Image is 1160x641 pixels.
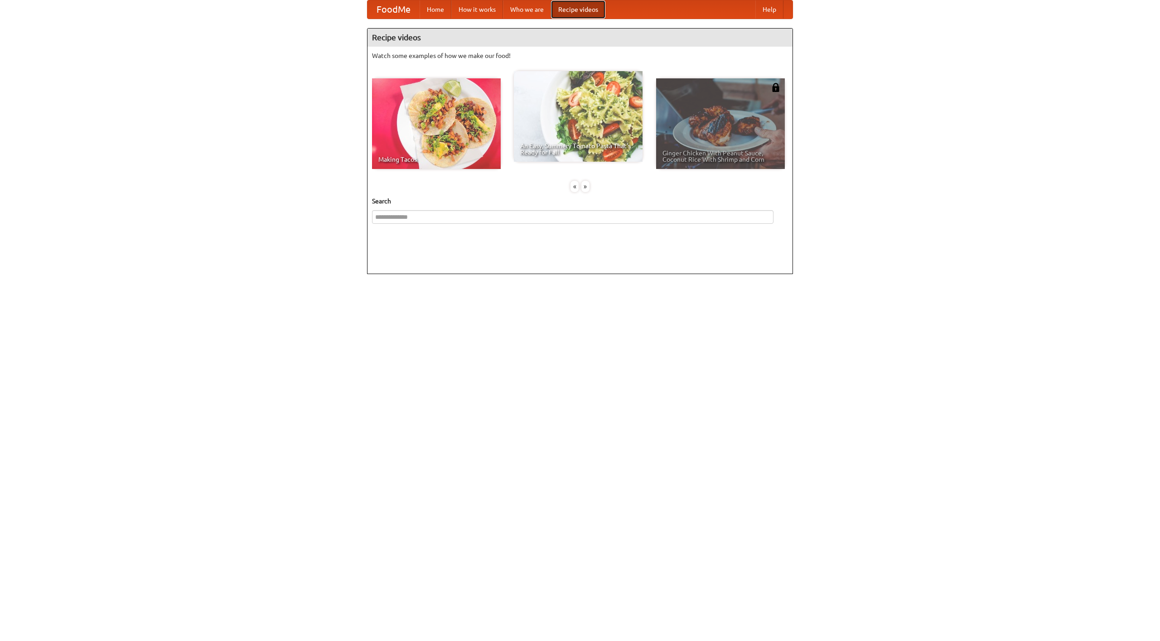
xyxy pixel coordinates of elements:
a: How it works [451,0,503,19]
a: Help [755,0,783,19]
a: Making Tacos [372,78,501,169]
a: An Easy, Summery Tomato Pasta That's Ready for Fall [514,71,643,162]
div: « [570,181,579,192]
span: Making Tacos [378,156,494,163]
img: 483408.png [771,83,780,92]
span: An Easy, Summery Tomato Pasta That's Ready for Fall [520,143,636,155]
a: Who we are [503,0,551,19]
a: FoodMe [367,0,420,19]
a: Home [420,0,451,19]
div: » [581,181,590,192]
h4: Recipe videos [367,29,793,47]
a: Recipe videos [551,0,605,19]
h5: Search [372,197,788,206]
p: Watch some examples of how we make our food! [372,51,788,60]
